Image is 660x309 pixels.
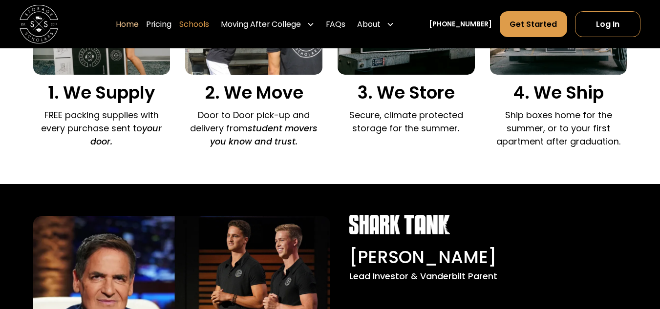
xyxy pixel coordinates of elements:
a: Home [116,11,139,38]
p: Secure, climate protected storage for the summer [338,109,474,135]
a: FAQs [326,11,345,38]
div: Moving After College [221,19,301,30]
img: Storage Scholars main logo [20,5,58,43]
h3: 2. We Move [185,82,322,103]
p: Door to Door pick-up and delivery from [185,109,322,148]
div: Moving After College [217,11,318,38]
div: [PERSON_NAME] [349,244,623,270]
em: . [458,122,460,134]
a: Get Started [500,11,568,37]
a: [PHONE_NUMBER] [429,19,492,29]
a: Log In [575,11,640,37]
p: FREE packing supplies with every purchase sent to [33,109,170,148]
div: About [357,19,381,30]
img: Shark Tank white logo. [349,215,450,234]
div: About [353,11,398,38]
a: Schools [179,11,209,38]
em: student movers you know and trust. [210,122,318,147]
a: Pricing [146,11,171,38]
h3: 4. We Ship [490,82,627,103]
div: Lead Investor & Vanderbilt Parent [349,270,623,283]
p: Ship boxes home for the summer, or to your first apartment after graduation. [490,109,627,148]
h3: 1. We Supply [33,82,170,103]
h3: 3. We Store [338,82,474,103]
em: your door. [90,122,162,147]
